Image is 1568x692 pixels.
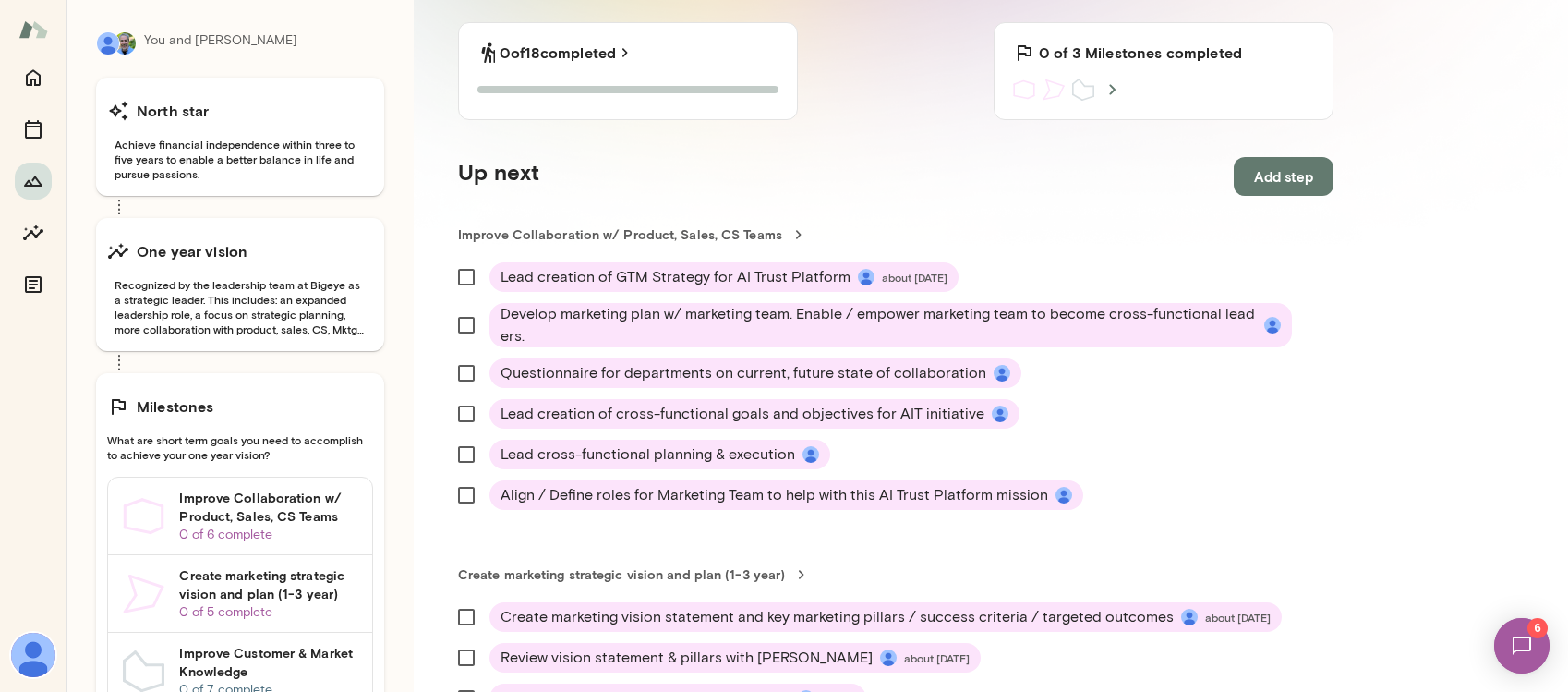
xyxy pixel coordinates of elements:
img: Jesse McCabe [1055,487,1072,504]
img: Jesse McCabe [880,650,897,666]
div: Align / Define roles for Marketing Team to help with this AI Trust Platform missionJesse McCabe [489,480,1083,510]
button: Home [15,59,52,96]
p: You and [PERSON_NAME] [144,31,297,55]
h6: One year vision [137,240,247,262]
span: Align / Define roles for Marketing Team to help with this AI Trust Platform mission [501,484,1048,506]
p: 0 of 5 complete [179,603,357,622]
h5: Up next [458,157,539,196]
div: Develop marketing plan w/ marketing team. Enable / empower marketing team to become cross-functio... [489,303,1292,347]
img: Jesse McCabe [1264,317,1281,334]
button: Sessions [15,111,52,148]
a: Create marketing strategic vision and plan (1-3 year)0 of 5 complete [108,555,372,633]
span: about [DATE] [882,270,947,285]
h6: Improve Customer & Market Knowledge [179,644,357,681]
span: about [DATE] [904,650,970,665]
span: What are short term goals you need to accomplish to achieve your one year vision? [107,432,373,462]
button: Add step [1234,157,1333,196]
span: Create marketing vision statement and key marketing pillars / success criteria / targeted outcomes [501,606,1174,628]
button: Growth Plan [15,163,52,200]
img: Jesse McCabe [802,446,819,463]
a: Create marketing strategic vision and plan (1-3 year) [458,565,1333,584]
img: Jesse McCabe [858,269,874,285]
h6: Create marketing strategic vision and plan (1-3 year) [179,566,357,603]
img: Charles Silvestro [114,32,136,55]
img: Jesse McCabe [11,633,55,677]
div: Lead creation of GTM Strategy for AI Trust PlatformJesse McCabeabout [DATE] [489,262,959,292]
span: Lead cross-functional planning & execution [501,443,795,466]
h6: Milestones [137,395,214,418]
p: 0 of 6 complete [179,526,357,544]
div: Create marketing vision statement and key marketing pillars / success criteria / targeted outcome... [489,602,1282,632]
h6: Improve Collaboration w/ Product, Sales, CS Teams [179,489,357,526]
div: Review vision statement & pillars with [PERSON_NAME]Jesse McCabeabout [DATE] [489,643,981,673]
span: Lead creation of cross-functional goals and objectives for AIT initiative [501,403,984,425]
button: North starAchieve financial independence within three to five years to enable a better balance in... [96,78,384,196]
div: Questionnaire for departments on current, future state of collaborationJesse McCabe [489,358,1021,388]
img: Jesse McCabe [994,365,1010,382]
button: Insights [15,214,52,251]
div: Lead cross-functional planning & executionJesse McCabe [489,440,830,469]
img: Jesse McCabe [992,406,1008,422]
a: 0of18completed [500,42,634,64]
div: Lead creation of cross-functional goals and objectives for AIT initiativeJesse McCabe [489,399,1019,429]
a: Improve Collaboration w/ Product, Sales, CS Teams [458,225,1333,244]
img: Jesse McCabe [97,32,119,55]
span: Recognized by the leadership team at Bigeye as a strategic leader. This includes: an expanded lea... [107,277,373,336]
span: Questionnaire for departments on current, future state of collaboration [501,362,986,384]
span: Develop marketing plan w/ marketing team. Enable / empower marketing team to become cross-functio... [501,303,1257,347]
button: One year visionRecognized by the leadership team at Bigeye as a strategic leader. This includes: ... [96,218,384,351]
span: Review vision statement & pillars with [PERSON_NAME] [501,647,873,669]
h6: 0 of 3 Milestones completed [1039,42,1242,64]
h6: North star [137,100,210,122]
img: Mento [18,12,48,47]
a: Improve Collaboration w/ Product, Sales, CS Teams0 of 6 complete [108,478,372,555]
img: Jesse McCabe [1181,609,1198,625]
button: Documents [15,266,52,303]
span: Achieve financial independence within three to five years to enable a better balance in life and ... [107,137,373,181]
span: Lead creation of GTM Strategy for AI Trust Platform [501,266,850,288]
span: about [DATE] [1205,610,1271,625]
